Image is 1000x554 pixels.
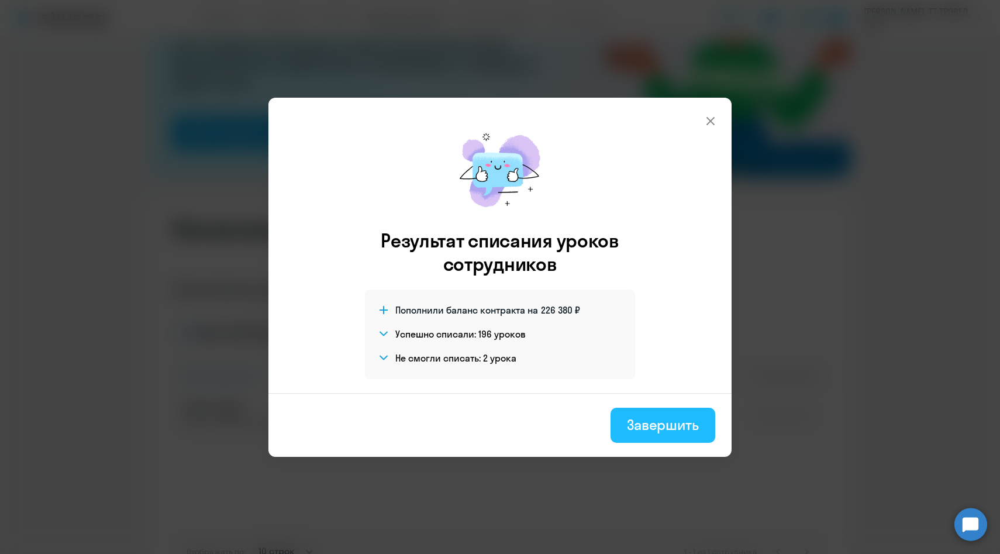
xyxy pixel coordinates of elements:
h4: Успешно списали: 196 уроков [395,328,526,340]
h3: Результат списания уроков сотрудников [365,229,635,276]
h4: Не смогли списать: 2 урока [395,352,516,364]
div: Завершить [627,415,699,434]
button: Завершить [611,408,715,443]
img: mirage-message.png [447,121,553,219]
span: Пополнили баланс контракта на [395,304,538,316]
span: 226 380 ₽ [541,304,580,316]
